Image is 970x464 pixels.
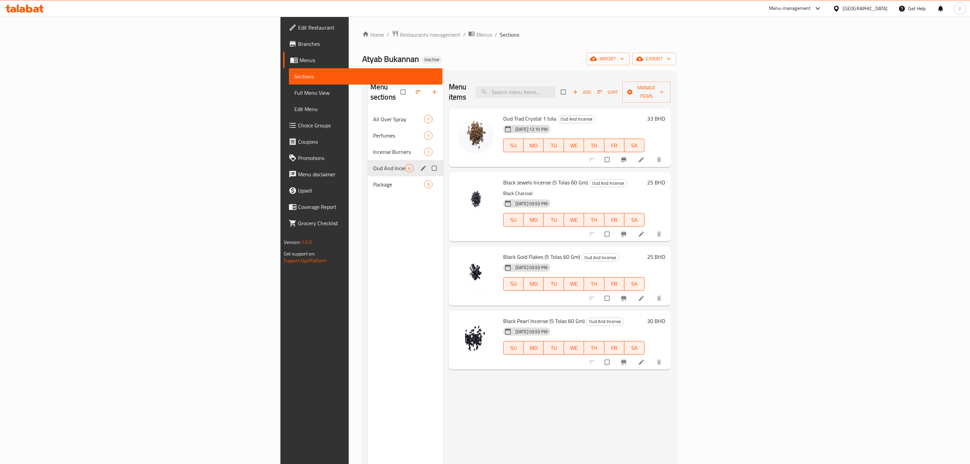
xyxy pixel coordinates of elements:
[405,164,414,172] div: items
[596,87,620,97] button: Sort
[564,277,584,291] button: WE
[373,131,424,140] span: Perfumes
[475,86,555,98] input: search
[373,180,424,189] span: Package
[424,180,433,189] div: items
[368,144,443,160] div: Incense Burners1
[503,189,645,198] p: Black Charcoal
[652,291,668,306] button: delete
[584,341,604,355] button: TH
[544,213,564,227] button: TU
[587,279,601,289] span: TH
[298,219,437,227] span: Grocery Checklist
[546,215,561,225] span: TU
[373,164,405,172] div: Oud And Incense
[624,341,644,355] button: SA
[500,31,519,39] span: Sections
[368,111,443,127] div: All Over Spray1
[652,355,668,370] button: delete
[647,114,665,123] h6: 33 BHD
[368,160,443,176] div: Oud And Incense4edit
[584,277,604,291] button: TH
[513,264,550,271] span: [DATE] 03:53 PM
[632,53,676,65] button: export
[449,82,468,102] h2: Menu items
[298,170,437,178] span: Menu disclaimer
[604,213,624,227] button: FR
[283,166,442,182] a: Menu disclaimer
[283,52,442,68] a: Menus
[298,40,437,48] span: Branches
[581,253,619,262] div: Oud And Incense
[524,341,544,355] button: MO
[638,156,646,163] a: Edit menu item
[616,355,633,370] button: Branch-specific-item
[454,178,498,221] img: Black Jewels Incense (5 Tolas 60 Gm)
[589,179,627,187] div: Oud And Incense
[289,85,442,101] a: Full Menu View
[601,292,615,305] span: Select to update
[526,343,541,353] span: MO
[843,5,887,12] div: [GEOGRAPHIC_DATA]
[564,213,584,227] button: WE
[476,31,492,39] span: Menus
[544,341,564,355] button: TU
[601,228,615,240] span: Select to update
[564,139,584,152] button: WE
[558,115,595,123] span: Oud And Incense
[283,117,442,133] a: Choice Groups
[468,30,492,39] a: Menus
[283,215,442,231] a: Grocery Checklist
[424,148,433,156] div: items
[289,101,442,117] a: Edit Menu
[544,139,564,152] button: TU
[591,55,624,63] span: import
[411,85,427,100] span: Sort sections
[607,141,622,150] span: FR
[524,277,544,291] button: MO
[587,215,601,225] span: TH
[284,238,300,247] span: Version:
[424,116,432,123] span: 1
[638,295,646,302] a: Edit menu item
[506,215,521,225] span: SU
[424,181,432,188] span: 3
[513,200,550,207] span: [DATE] 03:53 PM
[546,279,561,289] span: TU
[647,316,665,326] h6: 30 BHD
[284,249,315,258] span: Get support on:
[495,31,497,39] li: /
[283,19,442,36] a: Edit Restaurant
[424,132,432,139] span: 1
[419,164,429,173] button: edit
[294,105,437,113] span: Edit Menu
[283,182,442,199] a: Upsell
[586,53,629,65] button: import
[503,341,524,355] button: SU
[294,72,437,81] span: Sections
[628,84,665,101] span: Manage items
[362,30,676,39] nav: breadcrumb
[503,252,580,262] span: Black Gold Flakes (5 Tolas 60 Gm)
[604,139,624,152] button: FR
[571,87,593,97] button: Add
[546,141,561,150] span: TU
[526,215,541,225] span: MO
[503,113,556,124] span: Oud Trad Crystal 1 tola
[647,178,665,187] h6: 25 BHD
[526,279,541,289] span: MO
[604,341,624,355] button: FR
[506,279,521,289] span: SU
[298,186,437,195] span: Upsell
[587,343,601,353] span: TH
[284,256,327,265] a: Support.OpsPlatform
[424,149,432,155] span: 1
[524,139,544,152] button: MO
[294,89,437,97] span: Full Menu View
[652,152,668,167] button: delete
[298,138,437,146] span: Coupons
[624,139,644,152] button: SA
[601,356,615,369] span: Select to update
[567,343,581,353] span: WE
[503,139,524,152] button: SU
